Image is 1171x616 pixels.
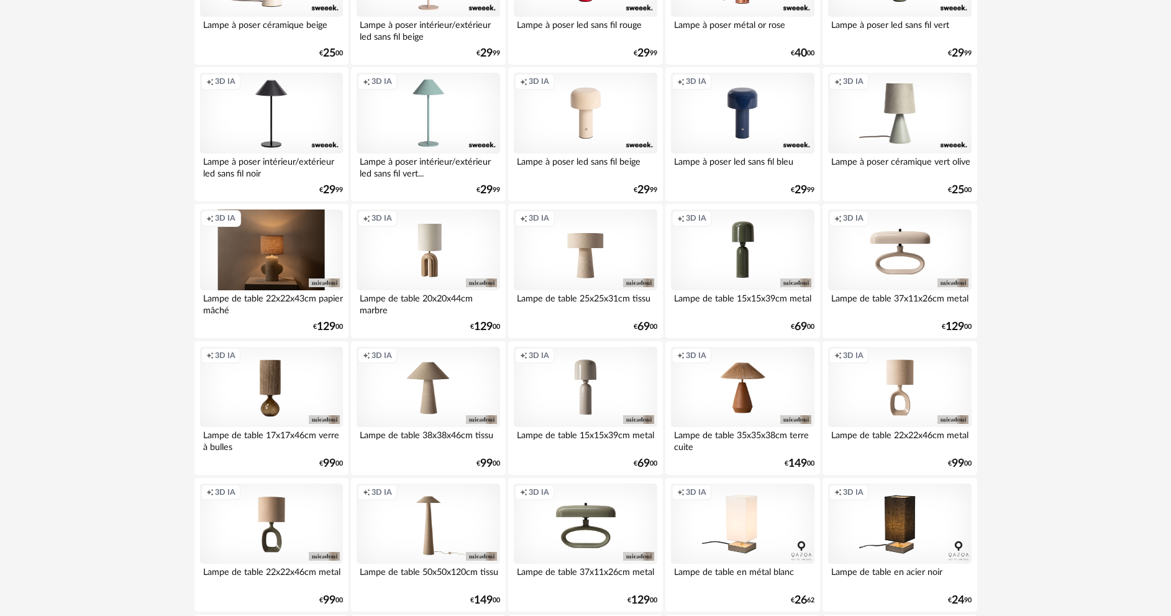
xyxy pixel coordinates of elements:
div: Lampe à poser led sans fil beige [514,154,657,178]
div: Lampe à poser led sans fil bleu [671,154,814,178]
span: 3D IA [371,76,392,86]
a: Creation icon 3D IA Lampe de table en métal blanc €2662 [665,478,819,612]
span: 129 [945,323,964,331]
a: Creation icon 3D IA Lampe de table 25x25x31cm tissu €6900 [508,204,662,338]
span: Creation icon [834,487,842,497]
span: 99 [323,596,335,605]
div: € 00 [319,459,343,468]
span: Creation icon [834,213,842,223]
span: 129 [631,596,650,605]
span: Creation icon [834,76,842,86]
span: Creation icon [520,213,527,223]
a: Creation icon 3D IA Lampe de table en acier noir €2490 [822,478,977,612]
span: Creation icon [677,76,685,86]
span: Creation icon [206,76,214,86]
span: 3D IA [529,351,549,361]
div: Lampe à poser intérieur/extérieur led sans fil beige [357,17,499,42]
div: Lampe de table 37x11x26cm metal [514,564,657,589]
div: € 00 [791,323,814,331]
a: Creation icon 3D IA Lampe à poser led sans fil beige €2999 [508,67,662,201]
a: Creation icon 3D IA Lampe de table 35x35x38cm terre cuite €14900 [665,341,819,476]
a: Creation icon 3D IA Lampe de table 22x22x43cm papier mâché €12900 [194,204,349,338]
div: Lampe de table 20x20x44cm marbre [357,290,499,315]
a: Creation icon 3D IA Lampe à poser intérieur/extérieur led sans fil vert... €2999 [351,67,505,201]
span: 3D IA [686,76,706,86]
a: Creation icon 3D IA Lampe de table 15x15x39cm metal €6900 [665,204,819,338]
span: 3D IA [529,213,549,223]
span: 3D IA [843,213,863,223]
div: € 99 [634,49,657,58]
div: Lampe à poser led sans fil rouge [514,17,657,42]
div: Lampe de table 50x50x120cm tissu [357,564,499,589]
span: 29 [480,186,493,195]
span: 3D IA [843,351,863,361]
div: € 00 [319,596,343,605]
div: Lampe de table 22x22x43cm papier mâché [200,290,343,315]
div: € 90 [948,596,972,605]
span: 3D IA [215,351,235,361]
span: 3D IA [371,213,392,223]
a: Creation icon 3D IA Lampe de table 22x22x46cm metal €9900 [194,478,349,612]
span: Creation icon [834,351,842,361]
div: € 00 [634,459,657,468]
span: Creation icon [677,213,685,223]
span: 3D IA [686,213,706,223]
div: € 00 [313,323,343,331]
div: € 99 [476,186,500,195]
span: 3D IA [371,351,392,361]
span: 3D IA [529,487,549,497]
span: 149 [474,596,493,605]
span: 25 [323,49,335,58]
a: Creation icon 3D IA Lampe à poser intérieur/extérieur led sans fil noir €2999 [194,67,349,201]
span: 149 [788,459,807,468]
a: Creation icon 3D IA Lampe de table 38x38x46cm tissu €9900 [351,341,505,476]
a: Creation icon 3D IA Lampe de table 22x22x46cm metal €9900 [822,341,977,476]
span: 25 [952,186,964,195]
span: 3D IA [843,487,863,497]
div: Lampe à poser métal or rose [671,17,814,42]
div: € 62 [791,596,814,605]
span: Creation icon [206,351,214,361]
div: € 99 [476,49,500,58]
span: Creation icon [206,487,214,497]
span: 29 [637,186,650,195]
div: Lampe de table 17x17x46cm verre à bulles [200,427,343,452]
span: 29 [637,49,650,58]
div: € 00 [948,186,972,195]
span: Creation icon [520,76,527,86]
span: 3D IA [371,487,392,497]
span: 129 [317,323,335,331]
span: 99 [480,459,493,468]
a: Creation icon 3D IA Lampe à poser led sans fil bleu €2999 [665,67,819,201]
span: Creation icon [206,213,214,223]
span: Creation icon [520,487,527,497]
div: Lampe de table 35x35x38cm terre cuite [671,427,814,452]
a: Creation icon 3D IA Lampe à poser céramique vert olive €2500 [822,67,977,201]
div: € 00 [470,323,500,331]
a: Creation icon 3D IA Lampe de table 50x50x120cm tissu €14900 [351,478,505,612]
span: 26 [795,596,807,605]
span: 129 [474,323,493,331]
span: 3D IA [686,351,706,361]
div: Lampe à poser céramique vert olive [828,154,971,178]
div: Lampe à poser led sans fil vert [828,17,971,42]
a: Creation icon 3D IA Lampe de table 37x11x26cm metal €12900 [508,478,662,612]
div: € 99 [634,186,657,195]
div: Lampe à poser céramique beige [200,17,343,42]
div: € 00 [948,459,972,468]
div: € 99 [948,49,972,58]
div: € 00 [791,49,814,58]
div: Lampe de table 37x11x26cm metal [828,290,971,315]
span: Creation icon [677,351,685,361]
span: Creation icon [520,351,527,361]
div: Lampe à poser intérieur/extérieur led sans fil noir [200,154,343,178]
a: Creation icon 3D IA Lampe de table 20x20x44cm marbre €12900 [351,204,505,338]
span: 29 [323,186,335,195]
span: 29 [480,49,493,58]
div: € 00 [634,323,657,331]
div: € 00 [319,49,343,58]
span: Creation icon [677,487,685,497]
span: 3D IA [843,76,863,86]
span: 3D IA [215,76,235,86]
div: Lampe de table 22x22x46cm metal [200,564,343,589]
